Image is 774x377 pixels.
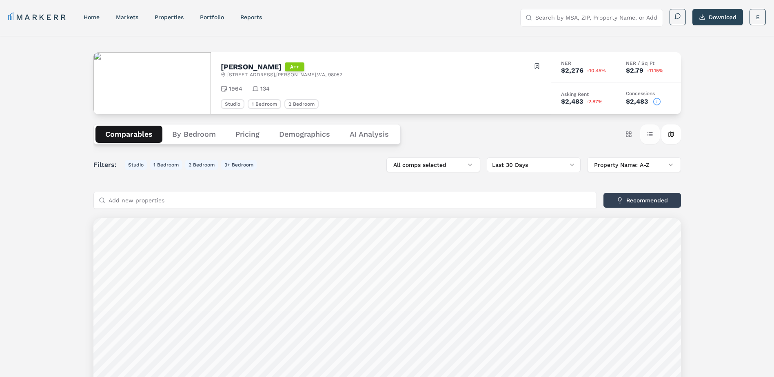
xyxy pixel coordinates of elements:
[603,193,681,208] button: Recommended
[626,61,671,66] div: NER / Sq Ft
[284,99,319,109] div: 2 Bedroom
[229,84,242,93] span: 1964
[386,157,480,172] button: All comps selected
[561,92,606,97] div: Asking Rent
[185,160,218,170] button: 2 Bedroom
[8,11,67,23] a: MARKERR
[586,99,603,104] span: -2.87%
[221,160,257,170] button: 3+ Bedroom
[240,14,262,20] a: reports
[227,71,342,78] span: [STREET_ADDRESS] , [PERSON_NAME] , WA , 98052
[162,126,226,143] button: By Bedroom
[95,126,162,143] button: Comparables
[756,13,760,21] span: E
[750,9,766,25] button: E
[340,126,399,143] button: AI Analysis
[692,9,743,25] button: Download
[626,91,671,96] div: Concessions
[260,84,270,93] span: 134
[125,160,147,170] button: Studio
[626,98,648,105] div: $2,483
[561,61,606,66] div: NER
[116,14,138,20] a: markets
[221,63,282,71] h2: [PERSON_NAME]
[561,98,583,105] div: $2,483
[155,14,184,20] a: properties
[535,9,658,26] input: Search by MSA, ZIP, Property Name, or Address
[84,14,100,20] a: home
[226,126,269,143] button: Pricing
[561,67,583,74] div: $2,276
[109,192,592,208] input: Add new properties
[587,157,681,172] button: Property Name: A-Z
[93,160,122,170] span: Filters:
[587,68,606,73] span: -10.45%
[285,62,304,71] div: A++
[200,14,224,20] a: Portfolio
[248,99,281,109] div: 1 Bedroom
[269,126,340,143] button: Demographics
[150,160,182,170] button: 1 Bedroom
[221,99,244,109] div: Studio
[647,68,663,73] span: -11.15%
[626,67,643,74] div: $2.79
